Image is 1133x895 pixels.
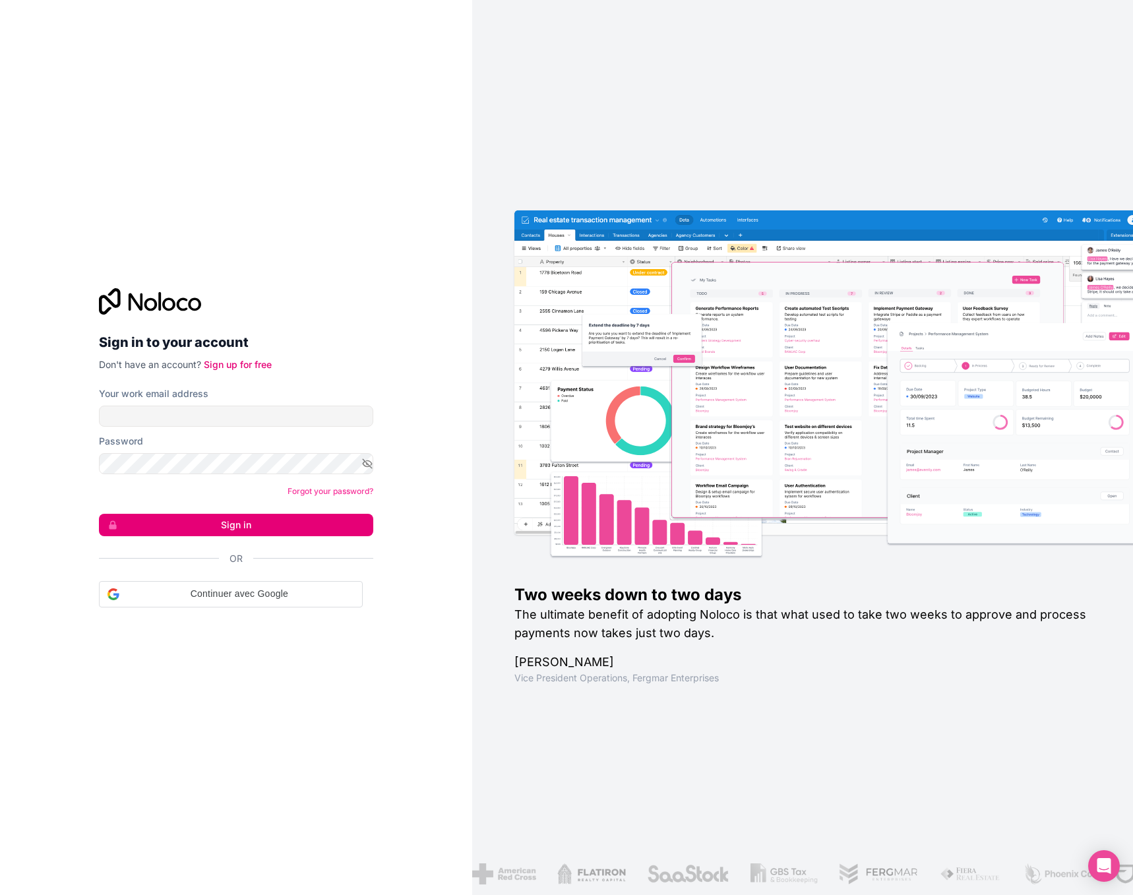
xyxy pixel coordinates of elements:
[1015,863,1086,884] img: /assets/phoenix-BREaitsQ.png
[1088,850,1120,882] div: Open Intercom Messenger
[125,587,354,601] span: Continuer avec Google
[99,453,373,474] input: Password
[514,605,1091,642] h2: The ultimate benefit of adopting Noloco is that what used to take two weeks to approve and proces...
[743,863,810,884] img: /assets/gbstax-C-GtDUiK.png
[99,330,373,354] h2: Sign in to your account
[514,671,1091,685] h1: Vice President Operations , Fergmar Enterprises
[99,581,363,607] div: Continuer avec Google
[99,359,201,370] span: Don't have an account?
[99,514,373,536] button: Sign in
[99,387,208,400] label: Your work email address
[514,653,1091,671] h1: [PERSON_NAME]
[99,435,143,448] label: Password
[230,552,243,565] span: Or
[549,863,618,884] img: /assets/flatiron-C8eUkumj.png
[514,584,1091,605] h1: Two weeks down to two days
[831,863,911,884] img: /assets/fergmar-CudnrXN5.png
[99,406,373,427] input: Email address
[464,863,528,884] img: /assets/american-red-cross-BAupjrZR.png
[639,863,722,884] img: /assets/saastock-C6Zbiodz.png
[204,359,272,370] a: Sign up for free
[288,486,373,496] a: Forgot your password?
[932,863,994,884] img: /assets/fiera-fwj2N5v4.png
